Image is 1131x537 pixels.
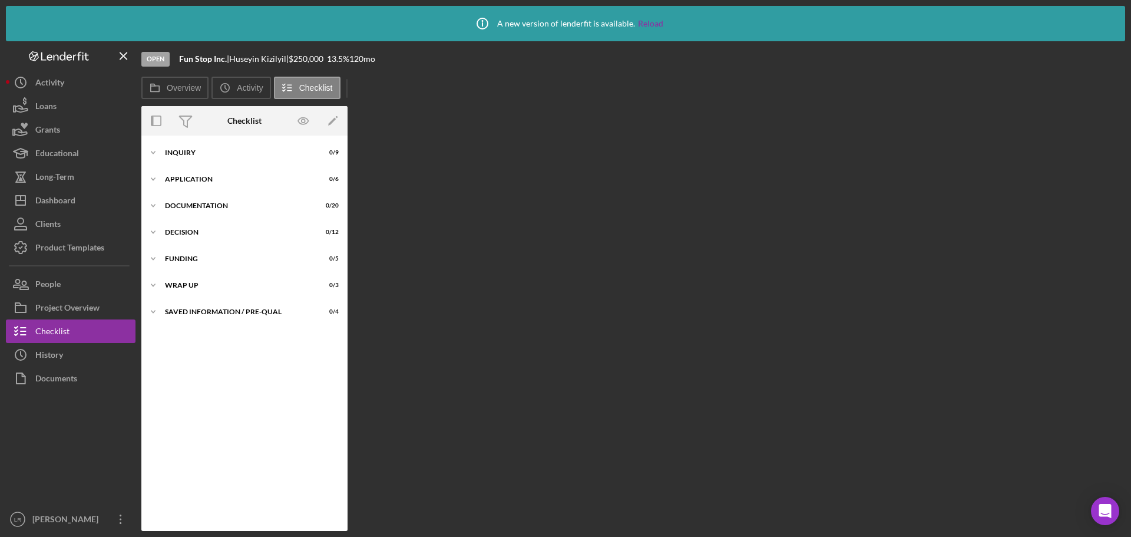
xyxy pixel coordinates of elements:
div: Product Templates [35,236,104,262]
div: Open Intercom Messenger [1091,497,1119,525]
div: | [179,54,229,64]
div: Decision [165,229,309,236]
label: Activity [237,83,263,93]
div: A new version of lenderfit is available. [468,9,663,38]
div: Checklist [227,116,262,126]
button: Dashboard [6,189,135,212]
div: Application [165,176,309,183]
div: 0 / 3 [318,282,339,289]
button: Project Overview [6,296,135,319]
div: 0 / 5 [318,255,339,262]
div: 0 / 6 [318,176,339,183]
div: Documentation [165,202,309,209]
div: Dashboard [35,189,75,215]
button: Long-Term [6,165,135,189]
button: Activity [211,77,270,99]
button: Grants [6,118,135,141]
div: Huseyin Kizilyil | [229,54,289,64]
a: Reload [638,19,663,28]
div: [PERSON_NAME] [29,508,106,534]
div: Inquiry [165,149,309,156]
button: LR[PERSON_NAME] [6,508,135,531]
div: 0 / 4 [318,308,339,315]
div: 0 / 20 [318,202,339,209]
div: Project Overview [35,296,100,322]
div: Documents [35,367,77,393]
div: Loans [35,94,57,121]
button: Activity [6,71,135,94]
div: Grants [35,118,60,144]
text: LR [14,516,21,523]
label: Checklist [299,83,333,93]
button: Checklist [274,77,340,99]
button: Product Templates [6,236,135,259]
b: Fun Stop Inc. [179,54,227,64]
div: 0 / 12 [318,229,339,236]
div: People [35,272,61,299]
span: $250,000 [289,54,323,64]
button: People [6,272,135,296]
div: Activity [35,71,64,97]
div: Long-Term [35,165,74,192]
button: Loans [6,94,135,118]
button: History [6,343,135,367]
button: Overview [141,77,209,99]
div: Funding [165,255,309,262]
div: Saved Information / Pre-Qual [165,308,309,315]
button: Checklist [6,319,135,343]
button: Educational [6,141,135,165]
div: Wrap up [165,282,309,289]
div: 13.5 % [327,54,349,64]
div: Checklist [35,319,70,346]
div: Educational [35,141,79,168]
label: Overview [167,83,201,93]
button: Clients [6,212,135,236]
div: 120 mo [349,54,375,64]
button: Documents [6,367,135,390]
div: Clients [35,212,61,239]
div: History [35,343,63,370]
div: 0 / 9 [318,149,339,156]
div: Open [141,52,170,67]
